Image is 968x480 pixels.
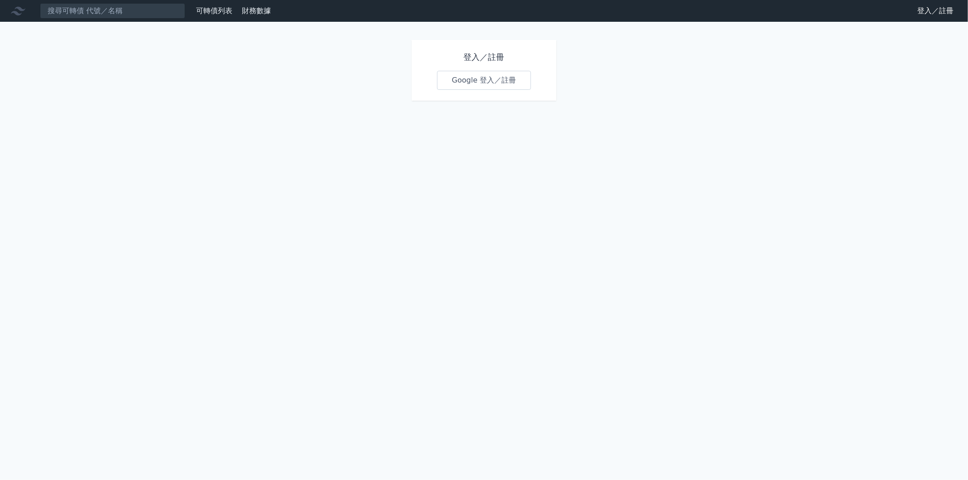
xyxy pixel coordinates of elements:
[910,4,961,18] a: 登入／註冊
[196,6,232,15] a: 可轉債列表
[437,51,531,64] h1: 登入／註冊
[242,6,271,15] a: 財務數據
[40,3,185,19] input: 搜尋可轉債 代號／名稱
[437,71,531,90] a: Google 登入／註冊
